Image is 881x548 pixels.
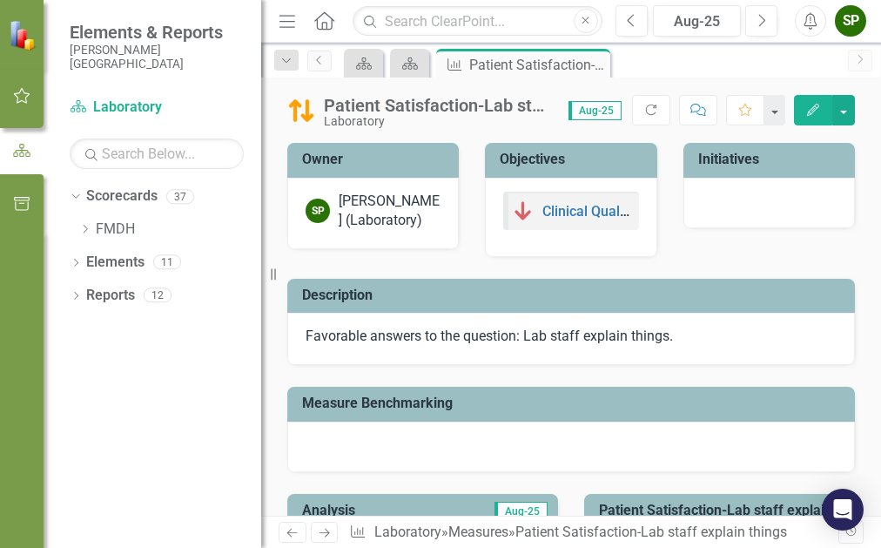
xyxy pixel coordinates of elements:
[500,152,648,167] h3: Objectives
[353,6,602,37] input: Search ClearPoint...
[70,43,244,71] small: [PERSON_NAME][GEOGRAPHIC_DATA]
[9,20,39,51] img: ClearPoint Strategy
[513,200,534,221] img: Below Plan
[324,115,551,128] div: Laboratory
[448,524,508,540] a: Measures
[822,489,864,531] div: Open Intercom Messenger
[835,5,866,37] button: SP
[302,288,846,303] h3: Description
[494,502,548,521] span: Aug-25
[469,54,606,76] div: Patient Satisfaction-Lab staff explain things
[302,152,450,167] h3: Owner
[86,286,135,306] a: Reports
[599,503,846,533] h3: Patient Satisfaction-Lab staff explain things
[306,327,837,347] p: Favorable answers to the question: Lab staff explain things.
[86,186,158,206] a: Scorecards
[70,22,244,43] span: Elements & Reports
[339,192,440,232] div: [PERSON_NAME] (Laboratory)
[70,139,244,169] input: Search Below...
[324,96,551,115] div: Patient Satisfaction-Lab staff explain things
[349,523,837,543] div: » »
[153,255,181,270] div: 11
[568,101,622,120] span: Aug-25
[70,98,244,118] a: Laboratory
[96,220,261,240] a: FMDH
[374,524,441,540] a: Laboratory
[86,253,145,273] a: Elements
[166,189,194,204] div: 37
[515,524,787,540] div: Patient Satisfaction-Lab staff explain things
[542,203,635,220] a: Clinical Quality
[659,11,735,32] div: Aug-25
[698,152,846,167] h3: Initiatives
[302,503,424,518] h3: Analysis
[287,97,315,125] img: Caution
[306,199,330,223] div: SP
[144,288,171,303] div: 12
[653,5,741,37] button: Aug-25
[302,396,846,411] h3: Measure Benchmarking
